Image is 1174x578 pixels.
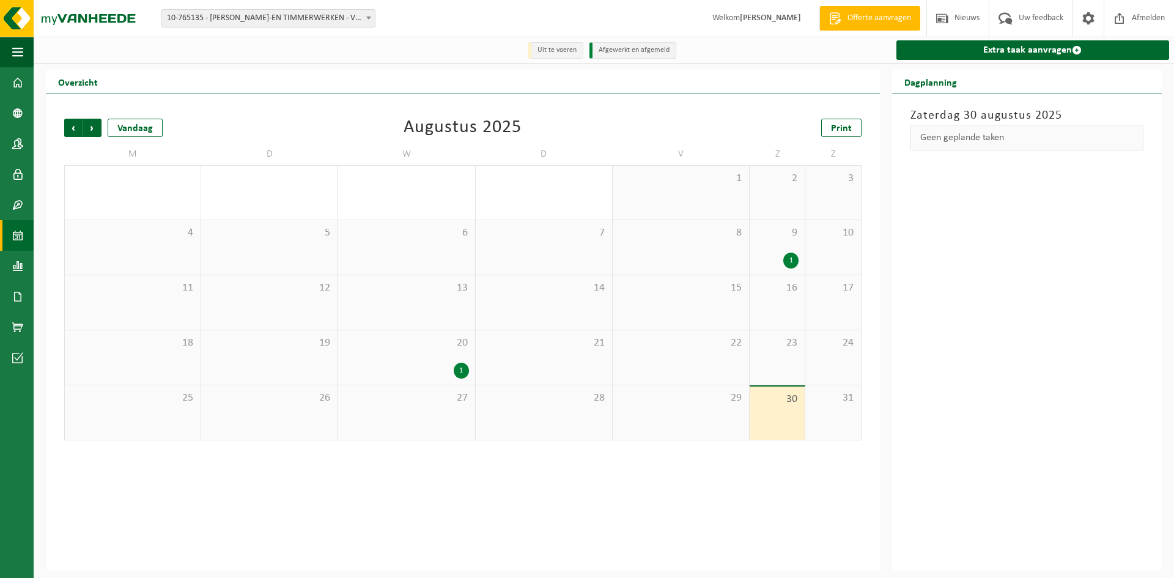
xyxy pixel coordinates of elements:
[528,42,583,59] li: Uit te voeren
[619,336,743,350] span: 22
[811,336,854,350] span: 24
[756,393,799,406] span: 30
[740,13,801,23] strong: [PERSON_NAME]
[344,226,468,240] span: 6
[756,336,799,350] span: 23
[404,119,522,137] div: Augustus 2025
[811,226,854,240] span: 10
[482,391,606,405] span: 28
[619,226,743,240] span: 8
[756,172,799,185] span: 2
[805,143,861,165] td: Z
[161,9,375,28] span: 10-765135 - DEGEZELLE PATRICK SCHILDER-EN TIMMERWERKEN - VICHTE
[619,281,743,295] span: 15
[162,10,375,27] span: 10-765135 - DEGEZELLE PATRICK SCHILDER-EN TIMMERWERKEN - VICHTE
[207,281,331,295] span: 12
[910,106,1143,125] h3: Zaterdag 30 augustus 2025
[811,391,854,405] span: 31
[482,336,606,350] span: 21
[619,391,743,405] span: 29
[821,119,862,137] a: Print
[756,281,799,295] span: 16
[344,391,468,405] span: 27
[83,119,102,137] span: Volgende
[482,281,606,295] span: 14
[207,336,331,350] span: 19
[756,226,799,240] span: 9
[910,125,1143,150] div: Geen geplande taken
[811,172,854,185] span: 3
[896,40,1169,60] a: Extra taak aanvragen
[108,119,163,137] div: Vandaag
[46,70,110,94] h2: Overzicht
[71,226,194,240] span: 4
[338,143,475,165] td: W
[71,336,194,350] span: 18
[619,172,743,185] span: 1
[819,6,920,31] a: Offerte aanvragen
[71,391,194,405] span: 25
[482,226,606,240] span: 7
[344,281,468,295] span: 13
[201,143,338,165] td: D
[831,124,852,133] span: Print
[64,119,83,137] span: Vorige
[811,281,854,295] span: 17
[844,12,914,24] span: Offerte aanvragen
[613,143,750,165] td: V
[476,143,613,165] td: D
[344,336,468,350] span: 20
[783,253,799,269] div: 1
[64,143,201,165] td: M
[207,391,331,405] span: 26
[207,226,331,240] span: 5
[454,363,469,379] div: 1
[589,42,676,59] li: Afgewerkt en afgemeld
[750,143,805,165] td: Z
[71,281,194,295] span: 11
[892,70,969,94] h2: Dagplanning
